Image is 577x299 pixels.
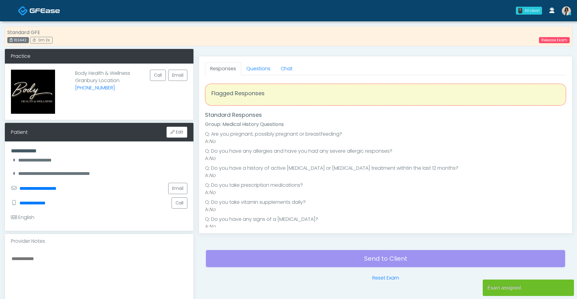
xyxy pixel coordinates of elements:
div: 162442 [7,37,29,43]
div: Practice [5,49,193,64]
span: 0m 2s [38,37,50,43]
em: No [209,206,215,213]
a: Reset Exam [372,274,399,282]
article: Exam assigned. [483,280,574,296]
strong: Standard GFE [7,29,40,36]
li: Q: Do you have a history of active [MEDICAL_DATA] or [MEDICAL_DATA] treatment withtin the last 12... [205,165,566,172]
a: Email [168,183,187,194]
a: Docovia [18,1,60,20]
em: No [209,172,215,179]
a: Questions [241,62,276,75]
h4: Standard Responses [205,112,566,118]
button: Call [150,70,166,81]
img: Docovia [18,6,28,16]
em: No [209,223,215,230]
li: Q: Do you have any allergies and have you had any severe allergic responses? [205,148,566,155]
div: Provider Notes [5,234,193,249]
a: [PHONE_NUMBER] [75,84,115,91]
em: No [209,138,215,145]
h4: Flagged Responses [211,90,560,97]
a: 0 All clear! [512,4,546,17]
li: Q: Are you pregnant, possibly pregnant or breastfeeding? [205,130,566,138]
li: A: [205,138,566,145]
li: Q: Do you have any signs of a [MEDICAL_DATA]? [205,216,566,223]
img: Rachael Hunt [562,6,571,16]
em: No [209,189,215,196]
div: Patient [11,129,28,136]
a: Release Exam [539,37,570,43]
li: A: [205,206,566,213]
p: Body Health & Wellness Granbury Location [75,70,130,109]
button: Edit [166,127,187,138]
img: Docovia [30,8,60,14]
li: Q: Do you take vitamin supplements daily? [205,199,566,206]
li: A: [205,172,566,179]
em: No [209,155,215,162]
div: 0 [518,8,522,13]
a: Responses [205,62,241,75]
li: A: [205,189,566,196]
button: Call [172,197,187,209]
strong: Group: Medical History Questions [205,121,284,128]
li: A: [205,223,566,230]
div: English [11,214,34,221]
li: Q: Do you take prescription medications? [205,182,566,189]
img: Provider image [11,70,55,114]
div: All clear! [525,8,540,13]
li: A: [205,155,566,162]
a: Email [168,70,187,81]
a: Chat [276,62,298,75]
